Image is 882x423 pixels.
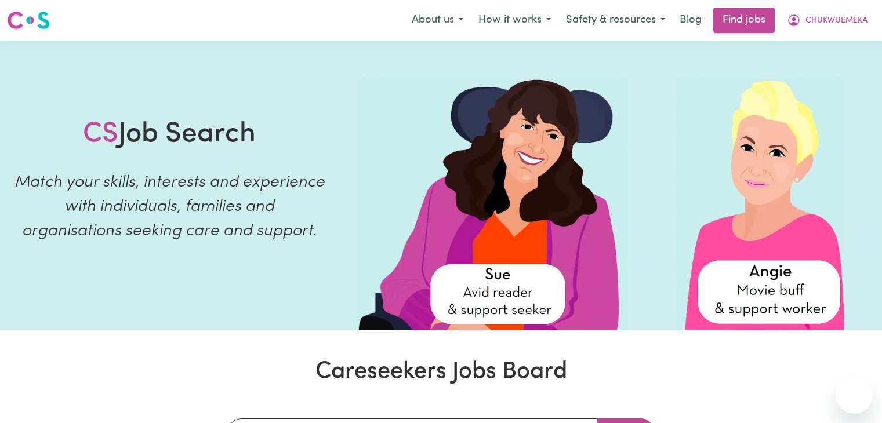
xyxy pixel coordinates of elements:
p: Match your skills, interests and experience with individuals, families and organisations seeking ... [14,170,325,243]
a: Blog [673,8,709,33]
h1: Job Search [83,118,256,152]
a: Find jobs [713,8,775,33]
a: Careseekers logo [7,7,50,34]
span: CHUKWUEMEKA [805,14,868,27]
span: CS [83,121,118,148]
button: My Account [779,8,875,32]
button: Safety & resources [558,8,673,32]
iframe: Button to launch messaging window [836,377,873,414]
img: Careseekers logo [7,10,50,31]
button: About us [404,8,471,32]
button: How it works [471,8,558,32]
